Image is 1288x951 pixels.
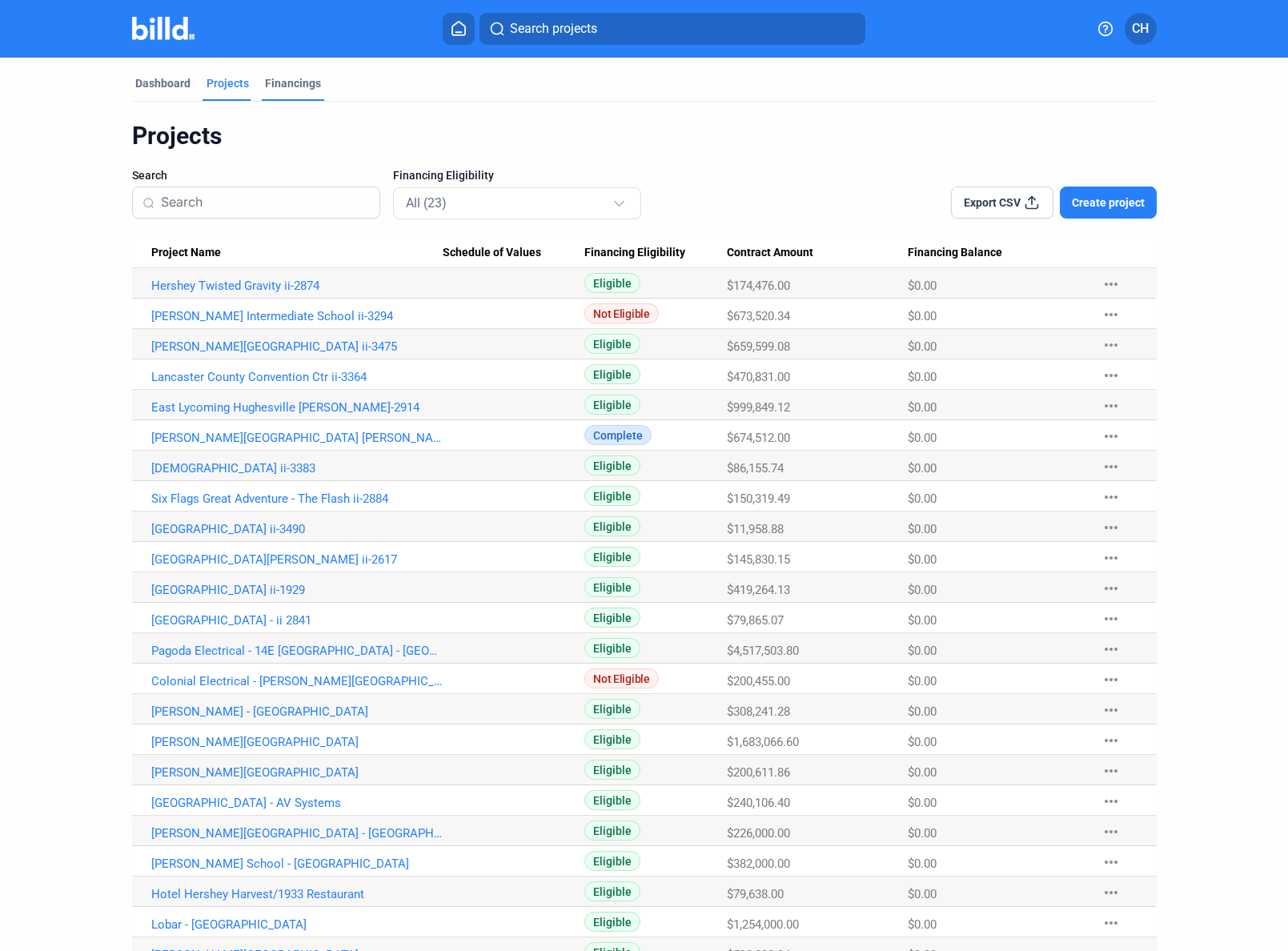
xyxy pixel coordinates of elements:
[1072,195,1145,211] span: Create project
[132,167,167,183] span: Search
[1101,579,1121,598] mat-icon: more_horiz
[151,492,443,506] a: Six Flags Great Adventure - The Flash ii-2884
[727,704,790,719] span: $308,241.28
[727,279,790,293] span: $174,476.00
[584,425,652,445] span: Complete
[1101,427,1121,446] mat-icon: more_horiz
[908,796,937,810] span: $0.00
[727,246,907,260] div: Contract Amount
[727,492,790,506] span: $150,319.49
[908,674,937,688] span: $0.00
[908,279,937,293] span: $0.00
[584,851,640,871] span: Eligible
[584,516,640,536] span: Eligible
[151,644,443,658] a: Pagoda Electrical - 14E [GEOGRAPHIC_DATA] - [GEOGRAPHIC_DATA]
[908,887,937,901] span: $0.00
[135,75,191,91] div: Dashboard
[908,613,937,628] span: $0.00
[207,75,249,91] div: Projects
[727,917,799,932] span: $1,254,000.00
[908,644,937,658] span: $0.00
[908,552,937,567] span: $0.00
[151,461,443,475] a: [DEMOGRAPHIC_DATA] ii-3383
[727,246,813,260] span: Contract Amount
[479,13,865,45] button: Search projects
[1101,822,1121,841] mat-icon: more_horiz
[151,887,443,901] a: Hotel Hershey Harvest/1933 Restaurant
[727,522,784,536] span: $11,958.88
[443,246,541,260] span: Schedule of Values
[584,881,640,901] span: Eligible
[584,912,640,932] span: Eligible
[151,583,443,597] a: [GEOGRAPHIC_DATA] ii-1929
[443,246,584,260] div: Schedule of Values
[584,395,640,415] span: Eligible
[908,309,937,323] span: $0.00
[1101,518,1121,537] mat-icon: more_horiz
[584,608,640,628] span: Eligible
[908,246,1086,260] div: Financing Balance
[161,186,370,219] input: Search
[151,400,443,415] a: East Lycoming Hughesville [PERSON_NAME]-2914
[908,917,937,932] span: $0.00
[727,826,790,841] span: $226,000.00
[1101,792,1121,811] mat-icon: more_horiz
[151,309,443,323] a: [PERSON_NAME] Intermediate School ii-3294
[151,796,443,810] a: [GEOGRAPHIC_DATA] - AV Systems
[584,638,640,658] span: Eligible
[908,461,937,475] span: $0.00
[727,370,790,384] span: $470,831.00
[727,674,790,688] span: $200,455.00
[908,704,937,719] span: $0.00
[584,486,640,506] span: Eligible
[908,583,937,597] span: $0.00
[1101,396,1121,415] mat-icon: more_horiz
[151,917,443,932] a: Lobar - [GEOGRAPHIC_DATA]
[393,167,494,183] span: Financing Eligibility
[584,246,685,260] span: Financing Eligibility
[151,370,443,384] a: Lancaster County Convention Ctr ii-3364
[1101,457,1121,476] mat-icon: more_horiz
[1101,853,1121,872] mat-icon: more_horiz
[584,303,658,323] span: Not Eligible
[584,334,640,354] span: Eligible
[1101,335,1121,355] mat-icon: more_horiz
[151,735,443,749] a: [PERSON_NAME][GEOGRAPHIC_DATA]
[151,765,443,780] a: [PERSON_NAME][GEOGRAPHIC_DATA]
[584,790,640,810] span: Eligible
[727,613,784,628] span: $79,865.07
[727,765,790,780] span: $200,611.86
[584,455,640,475] span: Eligible
[151,613,443,628] a: [GEOGRAPHIC_DATA] - ii 2841
[584,364,640,384] span: Eligible
[584,246,727,260] div: Financing Eligibility
[406,195,447,211] mat-select-trigger: All (23)
[132,121,1157,151] div: Projects
[727,400,790,415] span: $999,849.12
[1101,275,1121,294] mat-icon: more_horiz
[151,246,443,260] div: Project Name
[908,400,937,415] span: $0.00
[1101,761,1121,780] mat-icon: more_horiz
[908,339,937,354] span: $0.00
[151,431,443,445] a: [PERSON_NAME][GEOGRAPHIC_DATA] [PERSON_NAME] ii-2544
[151,674,443,688] a: Colonial Electrical - [PERSON_NAME][GEOGRAPHIC_DATA]
[727,644,799,658] span: $4,517,503.80
[951,187,1053,219] button: Export CSV
[908,735,937,749] span: $0.00
[1101,700,1121,720] mat-icon: more_horiz
[265,75,321,91] div: Financings
[151,826,443,841] a: [PERSON_NAME][GEOGRAPHIC_DATA] - [GEOGRAPHIC_DATA]
[584,547,640,567] span: Eligible
[908,826,937,841] span: $0.00
[151,279,443,293] a: Hershey Twisted Gravity ii-2874
[727,857,790,871] span: $382,000.00
[584,273,640,293] span: Eligible
[584,821,640,841] span: Eligible
[151,339,443,354] a: [PERSON_NAME][GEOGRAPHIC_DATA] ii-3475
[908,765,937,780] span: $0.00
[151,246,221,260] span: Project Name
[908,246,1002,260] span: Financing Balance
[1101,883,1121,902] mat-icon: more_horiz
[1101,731,1121,750] mat-icon: more_horiz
